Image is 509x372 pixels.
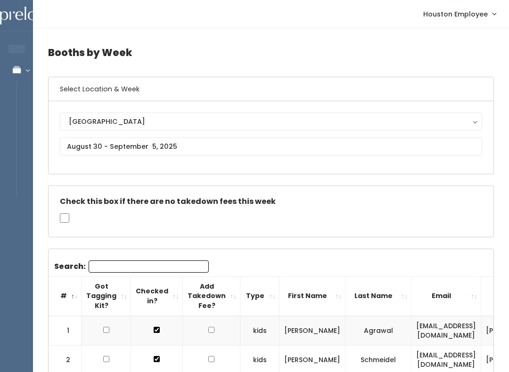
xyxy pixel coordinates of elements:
span: Houston Employee [423,9,488,19]
input: Search: [89,260,209,273]
th: #: activate to sort column descending [49,276,82,315]
input: August 30 - September 5, 2025 [60,137,482,155]
td: [EMAIL_ADDRESS][DOMAIN_NAME] [411,316,481,346]
label: Search: [54,260,209,273]
h4: Booths by Week [48,40,494,65]
td: kids [240,316,279,346]
th: First Name: activate to sort column ascending [279,276,345,315]
button: [GEOGRAPHIC_DATA] [60,113,482,130]
a: Houston Employee [414,4,505,24]
h5: Check this box if there are no takedown fees this week [60,197,482,206]
th: Add Takedown Fee?: activate to sort column ascending [183,276,240,315]
td: [PERSON_NAME] [279,316,345,346]
td: Agrawal [345,316,411,346]
h6: Select Location & Week [49,77,493,101]
td: 1 [49,316,82,346]
th: Email: activate to sort column ascending [411,276,481,315]
div: [GEOGRAPHIC_DATA] [69,116,473,127]
th: Last Name: activate to sort column ascending [345,276,411,315]
th: Checked in?: activate to sort column ascending [131,276,183,315]
th: Got Tagging Kit?: activate to sort column ascending [82,276,131,315]
th: Type: activate to sort column ascending [240,276,279,315]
